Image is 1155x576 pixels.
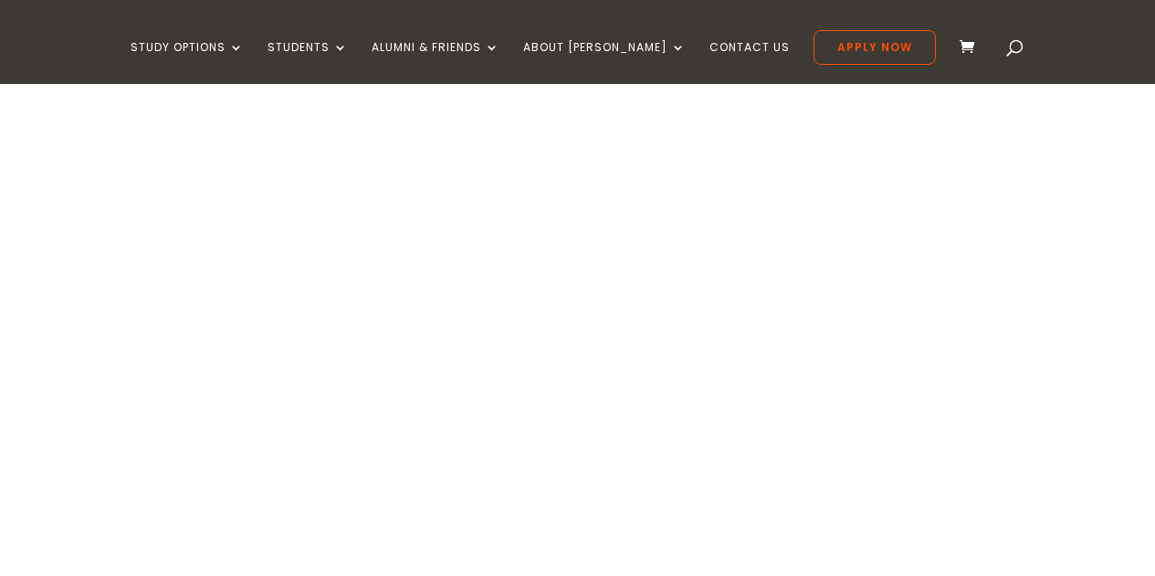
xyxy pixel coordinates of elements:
[709,41,790,84] a: Contact Us
[523,41,686,84] a: About [PERSON_NAME]
[372,41,499,84] a: Alumni & Friends
[131,41,244,84] a: Study Options
[814,30,936,65] a: Apply Now
[268,41,348,84] a: Students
